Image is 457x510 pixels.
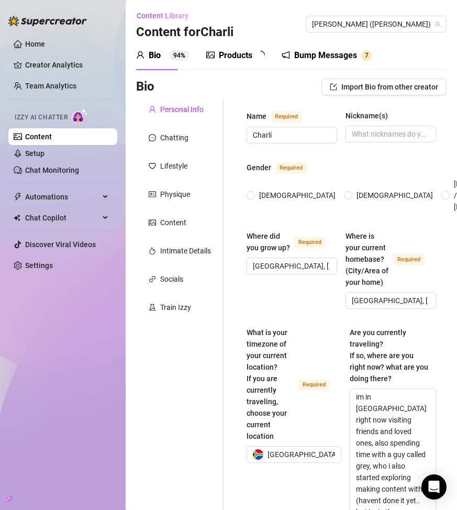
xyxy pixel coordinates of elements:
[149,304,156,311] span: experiment
[350,328,428,383] span: Are you currently traveling? If so, where are you right now? what are you doing there?
[25,82,76,90] a: Team Analytics
[149,219,156,226] span: picture
[25,149,44,158] a: Setup
[247,110,266,122] div: Name
[330,83,337,91] span: import
[14,193,22,201] span: thunderbolt
[160,189,190,200] div: Physique
[282,51,290,59] span: notification
[247,230,337,253] label: Where did you grow up?
[294,237,326,248] span: Required
[149,49,161,62] div: Bio
[160,132,188,143] div: Chatting
[206,51,215,59] span: picture
[361,50,372,61] sup: 7
[247,162,271,173] div: Gender
[345,230,436,288] label: Where is your current homebase? (City/Area of your home)
[365,52,369,59] span: 7
[136,51,144,59] span: user
[253,260,329,272] input: Where did you grow up?
[136,7,197,24] button: Content Library
[149,134,156,141] span: message
[25,189,99,205] span: Automations
[149,162,156,170] span: heart
[160,302,191,313] div: Train Izzy
[160,104,204,115] div: Personal Info
[345,110,395,121] label: Nickname(s)
[253,449,263,460] img: za
[160,217,186,228] div: Content
[25,261,53,270] a: Settings
[160,160,187,172] div: Lifestyle
[275,162,307,174] span: Required
[345,110,388,121] div: Nickname(s)
[298,379,330,391] span: Required
[421,474,447,500] div: Open Intercom Messenger
[149,106,156,113] span: user
[25,40,45,48] a: Home
[434,21,441,27] span: team
[160,245,211,257] div: Intimate Details
[247,161,318,174] label: Gender
[137,12,188,20] span: Content Library
[149,275,156,283] span: link
[257,51,265,59] span: loading
[247,110,314,123] label: Name
[169,50,190,61] sup: 94%
[15,113,68,123] span: Izzy AI Chatter
[393,254,425,265] span: Required
[149,247,156,254] span: fire
[25,132,52,141] a: Content
[312,16,440,32] span: Charli (charlisayshi)
[160,273,183,285] div: Socials
[271,111,302,123] span: Required
[72,108,88,124] img: AI Chatter
[136,24,233,41] h3: Content for Charli
[25,240,96,249] a: Discover Viral Videos
[255,190,340,201] span: [DEMOGRAPHIC_DATA]
[253,129,329,141] input: Name
[345,230,389,288] div: Where is your current homebase? (City/Area of your home)
[352,295,428,306] input: Where is your current homebase? (City/Area of your home)
[8,16,87,26] img: logo-BBDzfeDw.svg
[136,79,154,95] h3: Bio
[25,166,79,174] a: Chat Monitoring
[219,49,252,62] div: Products
[14,214,20,221] img: Chat Copilot
[247,230,290,253] div: Where did you grow up?
[352,190,437,201] span: [DEMOGRAPHIC_DATA]
[5,495,13,503] span: build
[352,128,428,140] input: Nickname(s)
[294,49,357,62] div: Bump Messages
[341,83,438,91] span: Import Bio from other creator
[247,328,287,440] span: What is your timezone of your current location? If you are currently traveling, choose your curre...
[25,57,109,73] a: Creator Analytics
[149,191,156,198] span: idcard
[25,209,99,226] span: Chat Copilot
[321,79,447,95] button: Import Bio from other creator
